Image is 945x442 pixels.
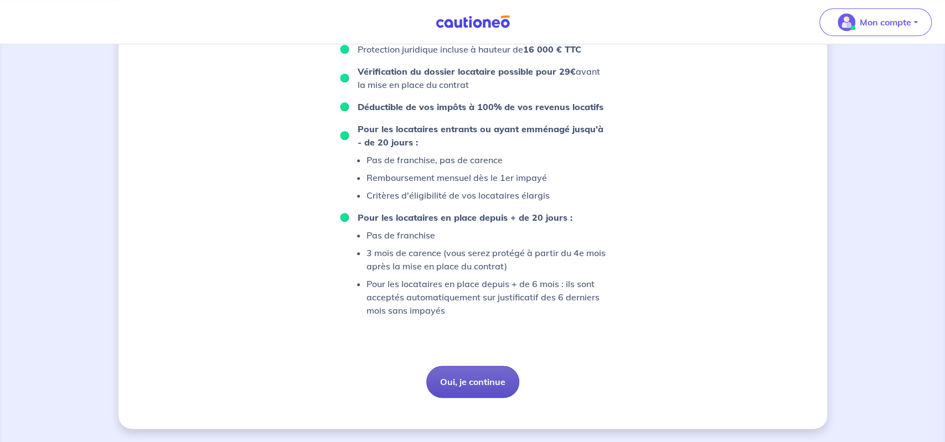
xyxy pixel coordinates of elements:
[358,123,603,148] strong: Pour les locataires entrants ou ayant emménagé jusqu'à - de 20 jours :
[431,15,514,29] img: Cautioneo
[358,65,606,91] p: avant la mise en place du contrat
[366,171,550,184] p: Remboursement mensuel dès le 1er impayé
[819,8,932,36] button: illu_account_valid_menu.svgMon compte
[366,228,606,242] p: Pas de franchise
[426,366,519,398] button: Oui, je continue
[366,189,550,202] p: Critères d'éligibilité de vos locataires élargis
[860,15,911,29] p: Mon compte
[358,43,581,56] p: Protection juridique incluse à hauteur de
[358,66,576,77] strong: Vérification du dossier locataire possible pour 29€
[523,44,581,55] strong: 16 000 € TTC
[838,13,855,31] img: illu_account_valid_menu.svg
[358,212,572,223] strong: Pour les locataires en place depuis + de 20 jours :
[366,277,606,317] p: Pour les locataires en place depuis + de 6 mois : ils sont acceptés automatiquement sur justifica...
[366,153,550,167] p: Pas de franchise, pas de carence
[366,246,606,273] p: 3 mois de carence (vous serez protégé à partir du 4e mois après la mise en place du contrat)
[358,101,603,112] strong: Déductible de vos impôts à 100% de vos revenus locatifs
